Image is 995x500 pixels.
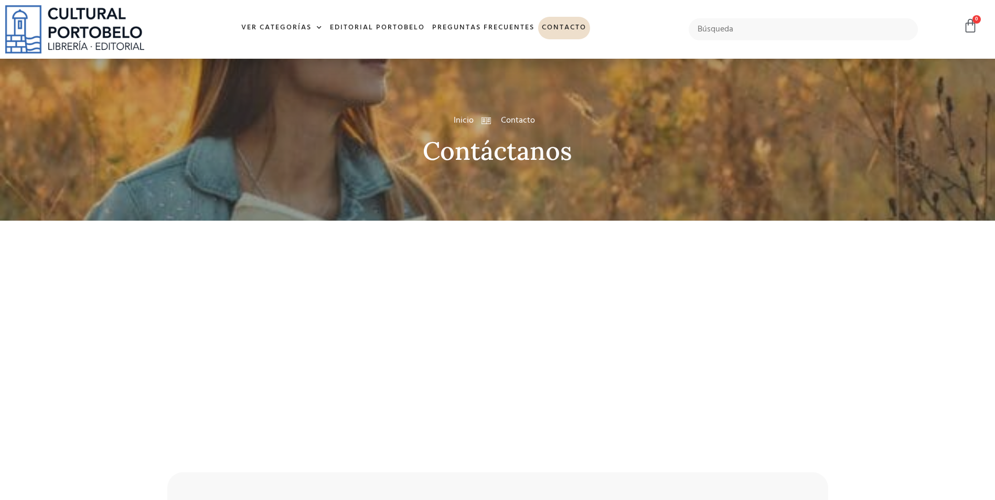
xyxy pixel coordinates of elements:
[689,18,918,40] input: Búsqueda
[498,114,535,127] span: Contacto
[326,17,429,39] a: Editorial Portobelo
[238,17,326,39] a: Ver Categorías
[454,114,474,127] a: Inicio
[963,18,978,34] a: 0
[972,15,981,24] span: 0
[429,17,538,39] a: Preguntas frecuentes
[538,17,590,39] a: Contacto
[167,137,828,165] h2: Contáctanos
